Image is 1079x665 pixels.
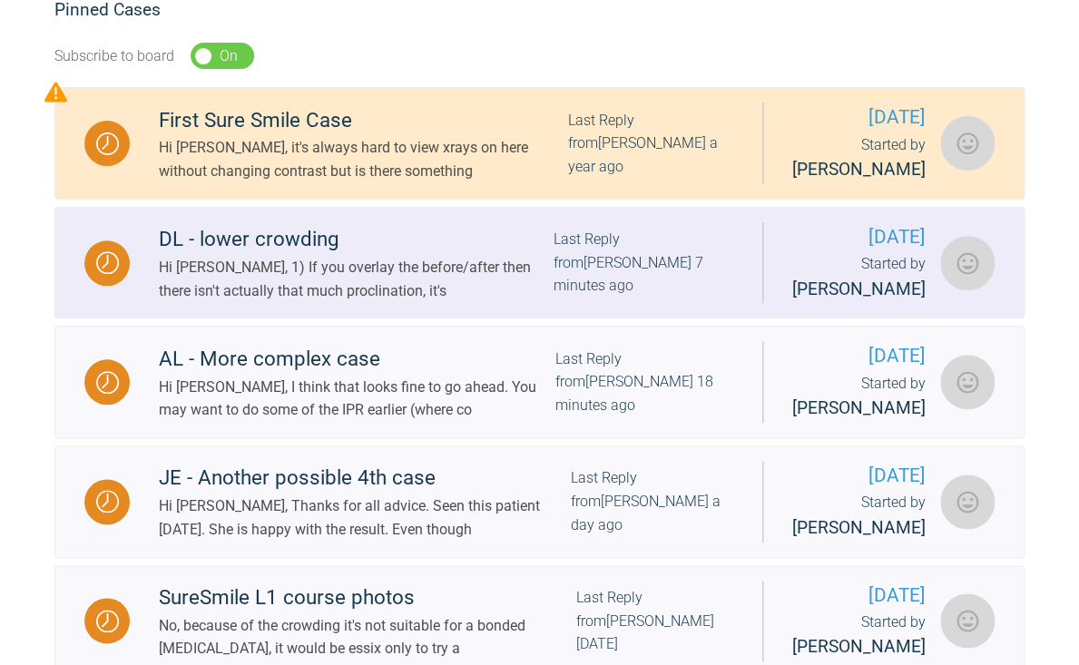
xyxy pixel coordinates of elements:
[792,133,926,184] div: Started by
[44,81,67,103] img: Priority
[159,376,555,422] div: Hi [PERSON_NAME], I think that looks fine to go ahead. You may want to do some of the IPR earlier...
[792,611,926,661] div: Started by
[553,228,733,298] div: Last Reply from [PERSON_NAME] 7 minutes ago
[159,256,553,302] div: Hi [PERSON_NAME], 1) If you overlay the before/after then there isn't actually that much proclina...
[54,87,1025,200] a: WaitingFirst Sure Smile CaseHi [PERSON_NAME], it's always hard to view xrays on here without chan...
[792,372,926,423] div: Started by
[54,445,1025,558] a: WaitingJE - Another possible 4th caseHi [PERSON_NAME], Thanks for all advice. Seen this patient [...
[792,279,926,299] span: [PERSON_NAME]
[940,474,995,529] img: Cathryn Sherlock
[792,397,926,418] span: [PERSON_NAME]
[940,593,995,648] img: Isabella Sharrock
[159,104,567,137] div: First Sure Smile Case
[159,343,555,376] div: AL - More complex case
[792,517,926,538] span: [PERSON_NAME]
[159,223,553,256] div: DL - lower crowding
[576,586,733,656] div: Last Reply from [PERSON_NAME] [DATE]
[940,236,995,290] img: Cathryn Sherlock
[159,136,567,182] div: Hi [PERSON_NAME], it's always hard to view xrays on here without changing contrast but is there s...
[792,103,926,132] span: [DATE]
[792,252,926,303] div: Started by
[571,466,733,536] div: Last Reply from [PERSON_NAME] a day ago
[54,326,1025,438] a: WaitingAL - More complex caseHi [PERSON_NAME], I think that looks fine to go ahead. You may want ...
[792,461,926,491] span: [DATE]
[159,494,571,541] div: Hi [PERSON_NAME], Thanks for all advice. Seen this patient [DATE]. She is happy with the result. ...
[96,132,119,155] img: Waiting
[792,581,926,611] span: [DATE]
[567,109,733,179] div: Last Reply from [PERSON_NAME] a year ago
[54,207,1025,319] a: WaitingDL - lower crowdingHi [PERSON_NAME], 1) If you overlay the before/after then there isn't a...
[792,222,926,252] span: [DATE]
[96,610,119,632] img: Waiting
[792,636,926,657] span: [PERSON_NAME]
[555,347,733,417] div: Last Reply from [PERSON_NAME] 18 minutes ago
[96,490,119,513] img: Waiting
[940,355,995,409] img: Cathryn Sherlock
[54,44,174,68] div: Subscribe to board
[159,582,576,614] div: SureSmile L1 course photos
[792,159,926,180] span: [PERSON_NAME]
[220,44,238,68] div: On
[940,116,995,171] img: Jessica Bateman
[96,371,119,394] img: Waiting
[792,491,926,542] div: Started by
[159,462,571,494] div: JE - Another possible 4th case
[159,614,576,660] div: No, because of the crowding it's not suitable for a bonded [MEDICAL_DATA], it would be essix only...
[792,341,926,371] span: [DATE]
[96,251,119,274] img: Waiting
